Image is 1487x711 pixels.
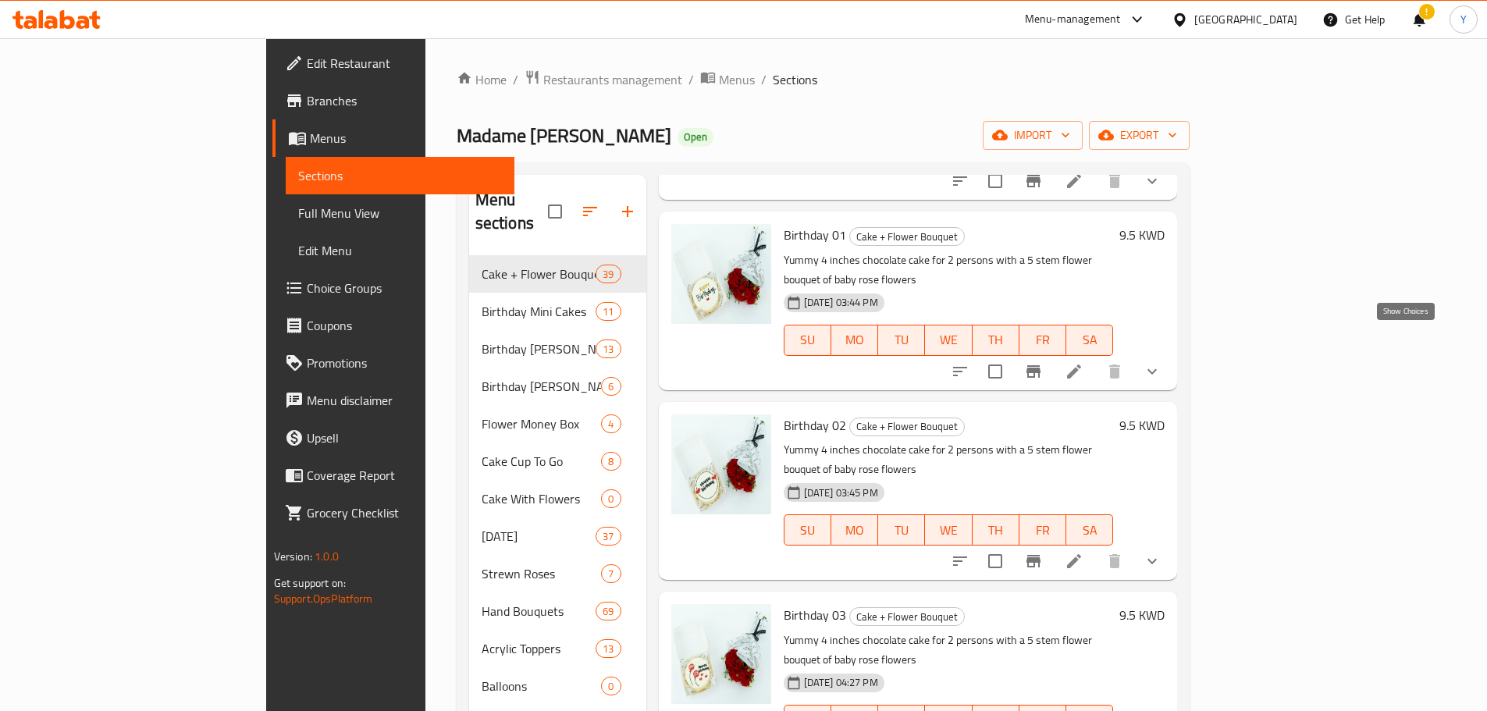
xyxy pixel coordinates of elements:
div: Birthday Mini Cakes11 [469,293,646,330]
span: TU [884,519,919,542]
li: / [761,70,767,89]
span: Select to update [979,165,1012,197]
button: Branch-specific-item [1015,162,1052,200]
span: Y [1460,11,1467,28]
button: show more [1133,542,1171,580]
span: Sort sections [571,193,609,230]
div: Open [678,128,713,147]
div: Flower Money Box4 [469,405,646,443]
span: FR [1026,329,1060,351]
nav: breadcrumb [457,69,1190,90]
button: import [983,121,1083,150]
div: [DATE]37 [469,517,646,555]
a: Coupons [272,307,514,344]
button: WE [925,514,972,546]
div: Acrylic Toppers [482,639,596,658]
span: TH [979,519,1013,542]
div: Cake + Flower Bouquet39 [469,255,646,293]
span: Grocery Checklist [307,503,502,522]
button: delete [1096,542,1133,580]
button: SU [784,514,831,546]
span: Birthday Mini Cakes [482,302,596,321]
span: SA [1073,519,1107,542]
span: TH [979,329,1013,351]
span: 1.0.0 [315,546,339,567]
span: 13 [596,342,620,357]
span: Get support on: [274,573,346,593]
div: Cake + Flower Bouquet [482,265,596,283]
span: [DATE] 03:44 PM [798,295,884,310]
span: Birthday 01 [784,223,846,247]
button: TH [973,514,1019,546]
span: Cake + Flower Bouquet [850,418,964,435]
span: Hand Bouquets [482,602,596,620]
span: [DATE] 04:27 PM [798,675,884,690]
span: Birthday 03 [784,603,846,627]
button: SA [1066,325,1113,356]
div: items [596,340,621,358]
span: 69 [596,604,620,619]
span: WE [931,519,966,542]
div: Valentine's Day [482,527,596,546]
button: show more [1133,162,1171,200]
span: Birthday [PERSON_NAME] [482,340,596,358]
span: Full Menu View [298,204,502,222]
span: Select all sections [539,195,571,228]
div: Balloons [482,677,602,695]
span: Cake + Flower Bouquet [850,228,964,246]
a: Edit menu item [1065,552,1083,571]
a: Branches [272,82,514,119]
div: Hand Bouquets69 [469,592,646,630]
li: / [688,70,694,89]
span: Cake + Flower Bouquet [850,608,964,626]
button: Add section [609,193,646,230]
button: sort-choices [941,353,979,390]
span: SU [791,329,825,351]
span: Choice Groups [307,279,502,297]
span: 8 [602,454,620,469]
span: 11 [596,304,620,319]
span: Select to update [979,545,1012,578]
div: Cake With Flowers [482,489,602,508]
span: Sections [773,70,817,89]
span: Coverage Report [307,466,502,485]
span: MO [838,329,872,351]
span: 0 [602,492,620,507]
a: Support.OpsPlatform [274,588,373,609]
button: export [1089,121,1190,150]
div: Birthday [PERSON_NAME]13 [469,330,646,368]
div: Birthday [PERSON_NAME]6 [469,368,646,405]
button: WE [925,325,972,356]
span: Birthday 02 [784,414,846,437]
button: Branch-specific-item [1015,353,1052,390]
span: Menus [310,129,502,148]
span: Menus [719,70,755,89]
div: Strewn Roses7 [469,555,646,592]
div: Menu-management [1025,10,1121,29]
span: Strewn Roses [482,564,602,583]
button: show more [1133,353,1171,390]
span: Madame [PERSON_NAME] [457,118,671,153]
div: Balloons0 [469,667,646,705]
button: sort-choices [941,542,979,580]
button: SU [784,325,831,356]
h6: 9.5 KWD [1119,604,1165,626]
span: [DATE] [482,527,596,546]
span: 39 [596,267,620,282]
span: FR [1026,519,1060,542]
span: WE [931,329,966,351]
a: Coverage Report [272,457,514,494]
a: Promotions [272,344,514,382]
li: / [513,70,518,89]
div: Cake + Flower Bouquet [849,607,965,626]
div: Cake Cup To Go8 [469,443,646,480]
div: items [596,265,621,283]
a: Upsell [272,419,514,457]
span: SA [1073,329,1107,351]
div: Cake With Flowers0 [469,480,646,517]
span: Sections [298,166,502,185]
button: FR [1019,514,1066,546]
button: TU [878,514,925,546]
